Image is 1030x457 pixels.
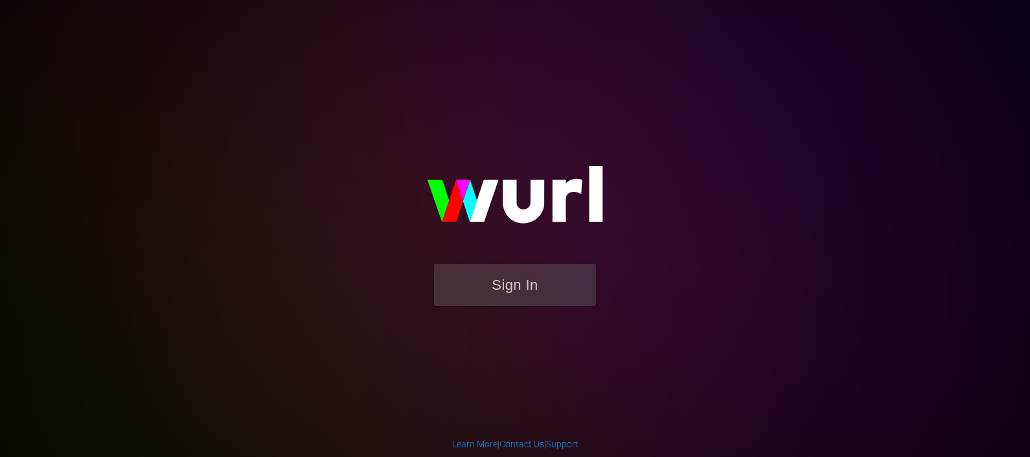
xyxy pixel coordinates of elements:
[452,438,578,451] div: | |
[546,439,578,449] a: Support
[499,439,544,449] a: Contact Us
[385,138,645,264] img: wurl-logo-on-black-223613ac3d8ba8fe6dc639794a292ebdb59501304c7dfd60c99c58986ef67473.svg
[452,439,498,449] a: Learn More
[434,264,596,306] button: Sign In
